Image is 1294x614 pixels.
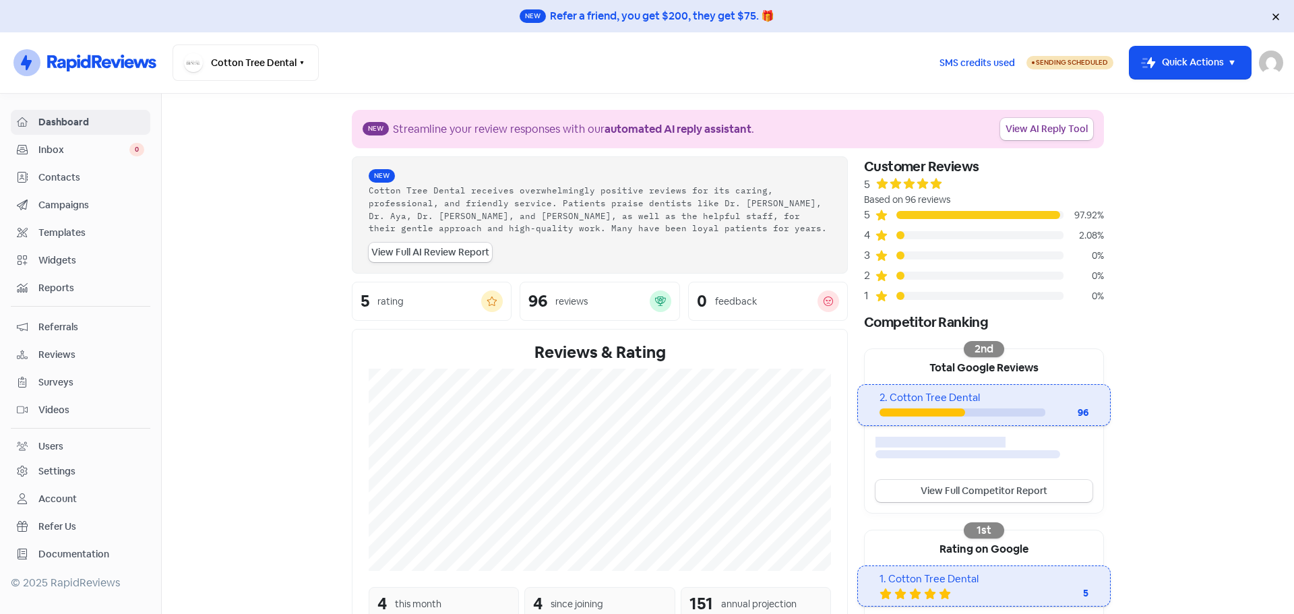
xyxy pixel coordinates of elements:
[369,184,831,235] div: Cotton Tree Dental receives overwhelmingly positive reviews for its caring, professional, and fri...
[520,9,546,23] span: New
[1130,47,1251,79] button: Quick Actions
[1026,55,1113,71] a: Sending Scheduled
[1000,118,1093,140] a: View AI Reply Tool
[38,143,129,157] span: Inbox
[520,282,679,321] a: 96reviews
[864,156,1104,177] div: Customer Reviews
[11,514,150,539] a: Refer Us
[528,293,547,309] div: 96
[11,220,150,245] a: Templates
[864,247,875,264] div: 3
[1064,228,1104,243] div: 2.08%
[369,243,492,262] a: View Full AI Review Report
[395,597,441,611] div: this month
[352,282,512,321] a: 5rating
[605,122,751,136] b: automated AI reply assistant
[864,177,870,193] div: 5
[363,122,389,135] span: New
[1045,406,1088,420] div: 96
[939,56,1015,70] span: SMS credits used
[38,281,144,295] span: Reports
[38,253,144,268] span: Widgets
[38,492,77,506] div: Account
[11,342,150,367] a: Reviews
[11,370,150,395] a: Surveys
[864,207,875,223] div: 5
[555,295,588,309] div: reviews
[880,390,1088,406] div: 2. Cotton Tree Dental
[875,480,1092,502] a: View Full Competitor Report
[864,268,875,284] div: 2
[1064,249,1104,263] div: 0%
[550,8,774,24] div: Refer a friend, you get $200, they get $75. 🎁
[38,348,144,362] span: Reviews
[1237,560,1281,601] iframe: chat widget
[964,522,1004,539] div: 1st
[864,227,875,243] div: 4
[369,169,395,183] span: New
[38,439,63,454] div: Users
[864,312,1104,332] div: Competitor Ranking
[11,459,150,484] a: Settings
[11,248,150,273] a: Widgets
[11,276,150,301] a: Reports
[1064,208,1104,222] div: 97.92%
[38,115,144,129] span: Dashboard
[1064,289,1104,303] div: 0%
[38,464,75,479] div: Settings
[38,320,144,334] span: Referrals
[880,572,1088,587] div: 1. Cotton Tree Dental
[865,530,1103,565] div: Rating on Google
[1036,58,1108,67] span: Sending Scheduled
[11,137,150,162] a: Inbox 0
[928,55,1026,69] a: SMS credits used
[11,398,150,423] a: Videos
[11,193,150,218] a: Campaigns
[129,143,144,156] span: 0
[864,193,1104,207] div: Based on 96 reviews
[715,295,757,309] div: feedback
[697,293,707,309] div: 0
[11,315,150,340] a: Referrals
[964,341,1004,357] div: 2nd
[38,520,144,534] span: Refer Us
[38,547,144,561] span: Documentation
[369,340,831,365] div: Reviews & Rating
[1035,586,1088,601] div: 5
[11,575,150,591] div: © 2025 RapidReviews
[11,434,150,459] a: Users
[11,165,150,190] a: Contacts
[11,110,150,135] a: Dashboard
[864,288,875,304] div: 1
[377,295,404,309] div: rating
[38,171,144,185] span: Contacts
[865,349,1103,384] div: Total Google Reviews
[38,198,144,212] span: Campaigns
[1064,269,1104,283] div: 0%
[721,597,797,611] div: annual projection
[38,403,144,417] span: Videos
[688,282,848,321] a: 0feedback
[551,597,603,611] div: since joining
[173,44,319,81] button: Cotton Tree Dental
[361,293,369,309] div: 5
[11,487,150,512] a: Account
[38,375,144,390] span: Surveys
[38,226,144,240] span: Templates
[11,542,150,567] a: Documentation
[393,121,754,137] div: Streamline your review responses with our .
[1259,51,1283,75] img: User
